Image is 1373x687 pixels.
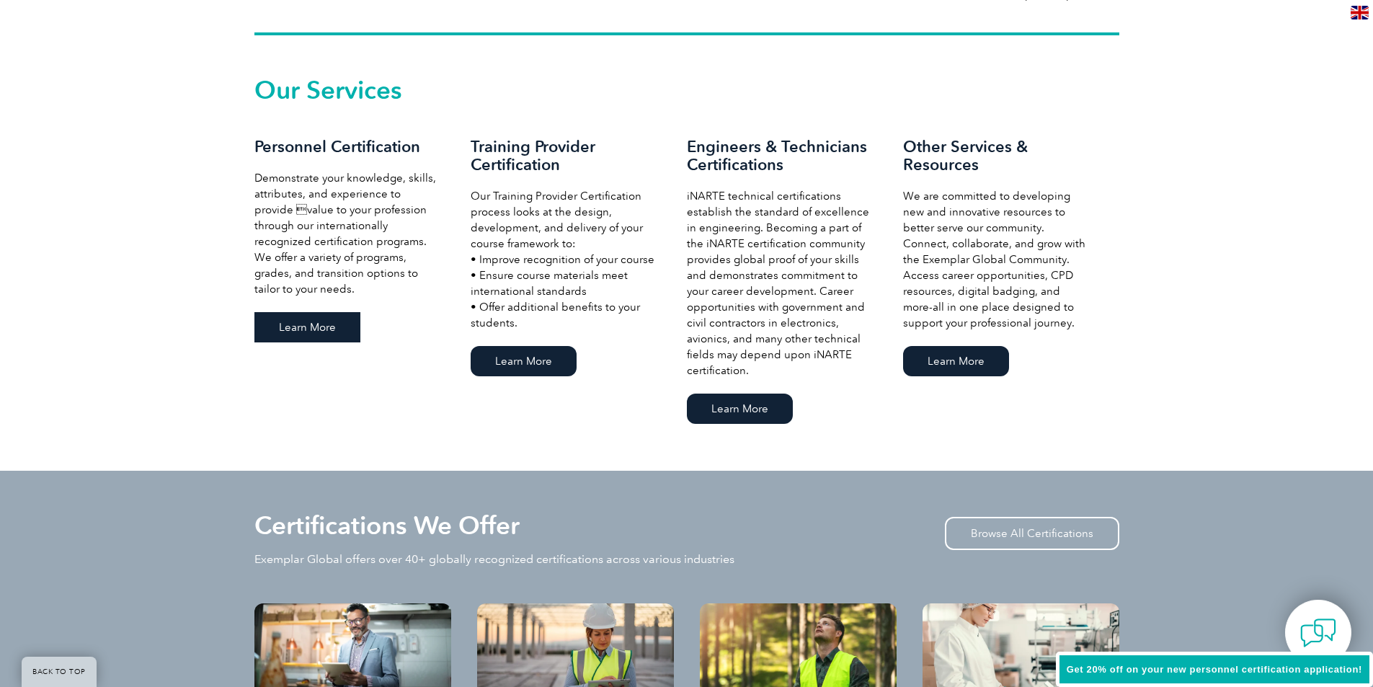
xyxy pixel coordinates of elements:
[471,346,577,376] a: Learn More
[687,188,874,378] p: iNARTE technical certifications establish the standard of excellence in engineering. Becoming a p...
[687,394,793,424] a: Learn More
[254,312,360,342] a: Learn More
[254,170,442,297] p: Demonstrate your knowledge, skills, attributes, and experience to provide value to your professi...
[254,138,442,156] h3: Personnel Certification
[903,346,1009,376] a: Learn More
[471,188,658,331] p: Our Training Provider Certification process looks at the design, development, and delivery of you...
[945,517,1119,550] a: Browse All Certifications
[1300,615,1336,651] img: contact-chat.png
[903,138,1090,174] h3: Other Services & Resources
[1351,6,1369,19] img: en
[254,551,734,567] p: Exemplar Global offers over 40+ globally recognized certifications across various industries
[687,138,874,174] h3: Engineers & Technicians Certifications
[254,79,1119,102] h2: Our Services
[22,657,97,687] a: BACK TO TOP
[903,188,1090,331] p: We are committed to developing new and innovative resources to better serve our community. Connec...
[471,138,658,174] h3: Training Provider Certification
[1067,664,1362,675] span: Get 20% off on your new personnel certification application!
[254,514,520,537] h2: Certifications We Offer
